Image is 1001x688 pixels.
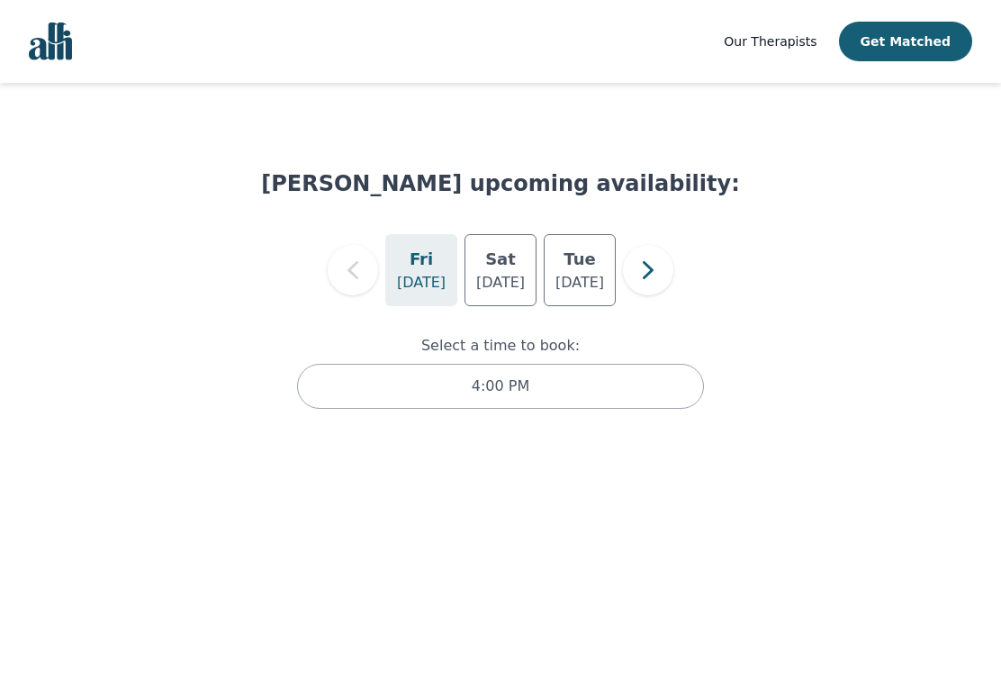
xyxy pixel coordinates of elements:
p: [DATE] [476,272,525,294]
p: [DATE] [555,272,604,294]
a: Our Therapists [724,31,816,52]
button: Get Matched [839,22,972,61]
p: [DATE] [397,272,446,294]
h1: [PERSON_NAME] upcoming availability: [261,169,740,198]
img: alli logo [29,23,72,60]
p: 4:00 PM [472,376,529,397]
h5: Tue [564,247,595,272]
p: Select a time to book: [290,335,711,357]
span: Our Therapists [724,34,816,49]
h5: Sat [485,247,516,272]
h5: Fri [410,247,433,272]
